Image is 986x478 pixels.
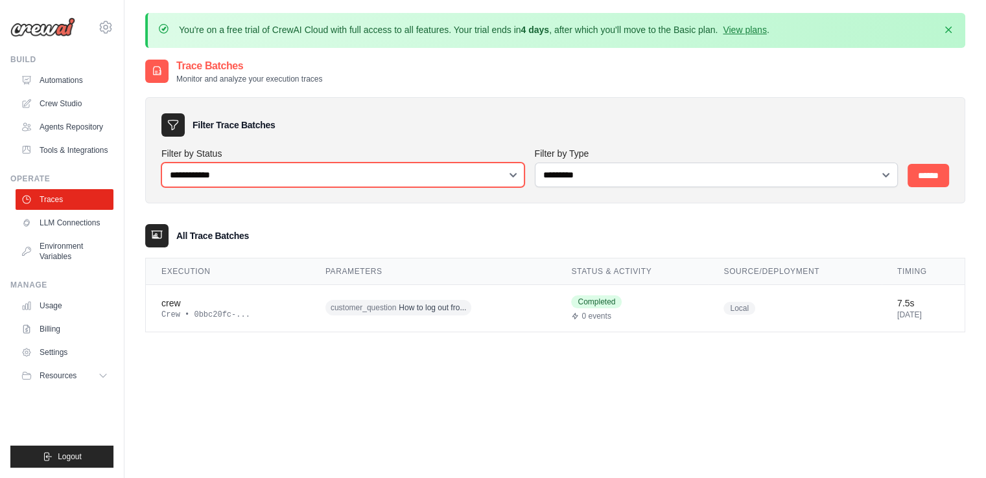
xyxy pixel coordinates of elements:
[176,74,322,84] p: Monitor and analyze your execution traces
[16,140,113,161] a: Tools & Integrations
[176,229,249,242] h3: All Trace Batches
[897,297,949,310] div: 7.5s
[16,319,113,339] a: Billing
[10,446,113,468] button: Logout
[40,370,76,381] span: Resources
[10,280,113,290] div: Manage
[16,295,113,316] a: Usage
[723,25,766,35] a: View plans
[882,258,965,285] th: Timing
[146,258,310,285] th: Execution
[58,451,82,462] span: Logout
[179,23,769,36] p: You're on a free trial of CrewAI Cloud with full access to all features. Your trial ends in , aft...
[16,342,113,363] a: Settings
[897,310,949,320] div: [DATE]
[16,236,113,267] a: Environment Variables
[581,311,611,321] span: 0 events
[161,147,524,160] label: Filter by Status
[399,302,466,313] span: How to log out fro...
[535,147,898,160] label: Filter by Type
[10,17,75,37] img: Logo
[521,25,549,35] strong: 4 days
[331,302,396,313] span: customer_question
[10,174,113,184] div: Operate
[146,284,965,332] tr: View details for crew execution
[556,258,708,285] th: Status & Activity
[10,54,113,65] div: Build
[325,298,541,318] div: customer_question: How to log out from the system?
[310,258,556,285] th: Parameters
[16,93,113,114] a: Crew Studio
[16,117,113,137] a: Agents Repository
[176,58,322,74] h2: Trace Batches
[571,295,622,308] span: Completed
[161,310,294,320] div: Crew • 0bbc20fc-...
[16,189,113,210] a: Traces
[708,258,882,285] th: Source/Deployment
[193,119,275,131] h3: Filter Trace Batches
[723,302,755,315] span: Local
[16,70,113,91] a: Automations
[161,297,294,310] div: crew
[16,365,113,386] button: Resources
[16,212,113,233] a: LLM Connections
